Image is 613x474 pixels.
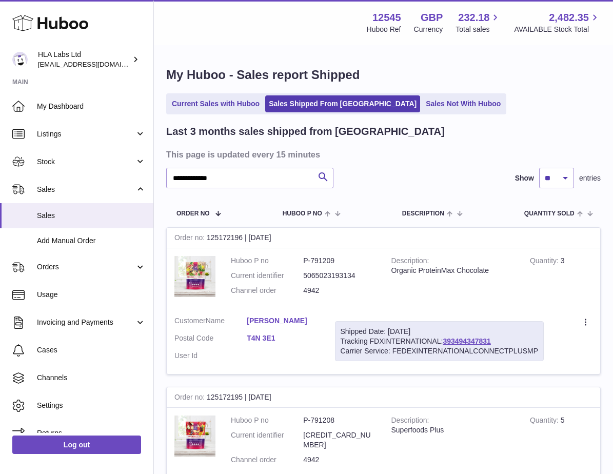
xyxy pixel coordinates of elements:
[303,256,375,266] dd: P-791209
[303,271,375,281] dd: 5065023193134
[231,430,303,450] dt: Current identifier
[402,210,444,217] span: Description
[174,317,206,325] span: Customer
[37,129,135,139] span: Listings
[458,11,489,25] span: 232.18
[37,401,146,410] span: Settings
[283,210,322,217] span: Huboo P no
[579,173,601,183] span: entries
[174,256,215,297] img: 125451756940624.jpg
[166,67,601,83] h1: My Huboo - Sales report Shipped
[37,428,146,438] span: Returns
[167,387,600,408] div: 125172195 | [DATE]
[524,210,575,217] span: Quantity Sold
[37,318,135,327] span: Invoicing and Payments
[391,416,429,427] strong: Description
[372,11,401,25] strong: 12545
[247,316,319,326] a: [PERSON_NAME]
[303,430,375,450] dd: [CREDIT_CARD_NUMBER]
[12,52,28,67] img: clinton@newgendirect.com
[37,290,146,300] span: Usage
[341,327,539,337] div: Shipped Date: [DATE]
[174,333,247,346] dt: Postal Code
[391,266,515,275] div: Organic ProteinMax Chocolate
[530,416,561,427] strong: Quantity
[38,50,130,69] div: HLA Labs Ltd
[341,346,539,356] div: Carrier Service: FEDEXINTERNATIONALCONNECTPLUSMP
[414,25,443,34] div: Currency
[303,286,375,295] dd: 4942
[391,256,429,267] strong: Description
[303,416,375,425] dd: P-791208
[303,455,375,465] dd: 4942
[514,11,601,34] a: 2,482.35 AVAILABLE Stock Total
[166,149,598,160] h3: This page is updated every 15 minutes
[174,351,247,361] dt: User Id
[515,173,534,183] label: Show
[12,436,141,454] a: Log out
[231,286,303,295] dt: Channel order
[37,211,146,221] span: Sales
[37,185,135,194] span: Sales
[231,416,303,425] dt: Huboo P no
[167,228,600,248] div: 125172196 | [DATE]
[37,373,146,383] span: Channels
[231,271,303,281] dt: Current identifier
[391,425,515,435] div: Superfoods Plus
[231,455,303,465] dt: Channel order
[174,393,207,404] strong: Order no
[456,25,501,34] span: Total sales
[247,333,319,343] a: T4N 3E1
[443,337,490,345] a: 393494347831
[530,256,561,267] strong: Quantity
[514,25,601,34] span: AVAILABLE Stock Total
[174,233,207,244] strong: Order no
[37,345,146,355] span: Cases
[168,95,263,112] a: Current Sales with Huboo
[421,11,443,25] strong: GBP
[176,210,210,217] span: Order No
[166,125,445,139] h2: Last 3 months sales shipped from [GEOGRAPHIC_DATA]
[37,236,146,246] span: Add Manual Order
[456,11,501,34] a: 232.18 Total sales
[335,321,544,362] div: Tracking FDXINTERNATIONAL:
[265,95,420,112] a: Sales Shipped From [GEOGRAPHIC_DATA]
[174,416,215,457] img: 125451756937823.jpg
[231,256,303,266] dt: Huboo P no
[522,248,600,308] td: 3
[174,316,247,328] dt: Name
[549,11,589,25] span: 2,482.35
[37,102,146,111] span: My Dashboard
[422,95,504,112] a: Sales Not With Huboo
[37,262,135,272] span: Orders
[367,25,401,34] div: Huboo Ref
[38,60,151,68] span: [EMAIL_ADDRESS][DOMAIN_NAME]
[37,157,135,167] span: Stock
